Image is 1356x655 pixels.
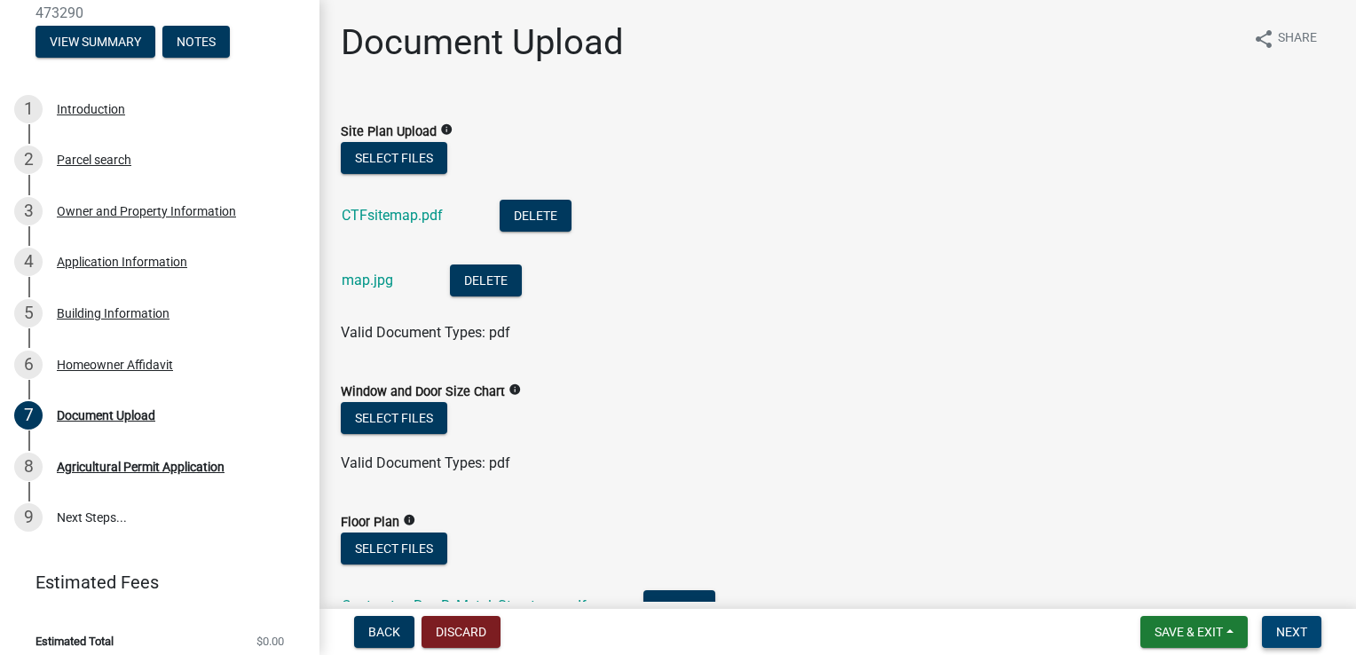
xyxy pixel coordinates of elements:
i: share [1253,28,1274,50]
button: Discard [422,616,501,648]
span: 473290 [35,4,284,21]
button: Notes [162,26,230,58]
span: Share [1278,28,1317,50]
div: 6 [14,351,43,379]
button: shareShare [1239,21,1331,56]
wm-modal-confirm: Notes [162,36,230,50]
div: 1 [14,95,43,123]
div: 4 [14,248,43,276]
label: Site Plan Upload [341,126,437,138]
i: info [440,123,453,136]
button: Select files [341,142,447,174]
span: $0.00 [256,635,284,647]
div: 2 [14,146,43,174]
wm-modal-confirm: Delete Document [450,273,522,290]
span: Save & Exit [1155,625,1223,639]
i: info [508,383,521,396]
h1: Document Upload [341,21,624,64]
div: Application Information [57,256,187,268]
span: Valid Document Types: pdf [341,454,510,471]
div: Owner and Property Information [57,205,236,217]
span: Next [1276,625,1307,639]
span: Estimated Total [35,635,114,647]
button: Delete [500,200,572,232]
button: Back [354,616,414,648]
button: Save & Exit [1140,616,1248,648]
div: Building Information [57,307,169,320]
span: Back [368,625,400,639]
div: Agricultural Permit Application [57,461,225,473]
a: map.jpg [342,272,393,288]
div: 8 [14,453,43,481]
i: info [403,514,415,526]
wm-modal-confirm: Delete Document [500,209,572,225]
button: View Summary [35,26,155,58]
wm-modal-confirm: Delete Document [643,599,715,616]
div: 9 [14,503,43,532]
button: Next [1262,616,1321,648]
button: Select files [341,402,447,434]
div: 5 [14,299,43,327]
span: Valid Document Types: pdf [341,324,510,341]
label: Floor Plan [341,517,399,529]
button: Delete [643,590,715,622]
a: Estimated Fees [14,564,291,600]
div: 3 [14,197,43,225]
div: 7 [14,401,43,430]
div: Introduction [57,103,125,115]
a: Contract___R___B_Metal_Structures.pdf [342,597,587,614]
button: Delete [450,264,522,296]
a: CTFsitemap.pdf [342,207,443,224]
wm-modal-confirm: Summary [35,36,155,50]
div: Parcel search [57,154,131,166]
div: Document Upload [57,409,155,422]
button: Select files [341,533,447,564]
label: Window and Door Size Chart [341,386,505,399]
div: Homeowner Affidavit [57,359,173,371]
